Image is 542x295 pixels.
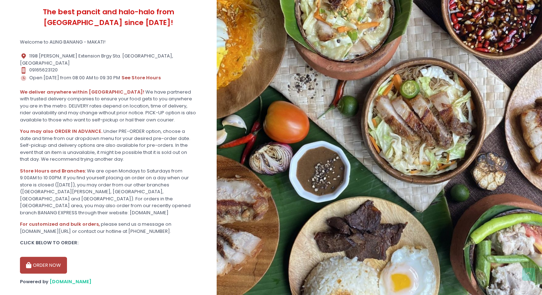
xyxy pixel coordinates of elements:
b: We deliver anywhere within [GEOGRAPHIC_DATA]! [20,89,144,95]
div: 1198 [PERSON_NAME] Extension Brgy Sta. [GEOGRAPHIC_DATA], [GEOGRAPHIC_DATA] [20,52,197,67]
div: Powered by [20,278,197,285]
button: see store hours [121,74,161,82]
div: please send us a message on [DOMAIN_NAME][URL] or contact our hotline at [PHONE_NUMBER]. [20,221,197,235]
div: Open [DATE] from 08:00 AM to 09:30 PM [20,74,197,82]
a: [DOMAIN_NAME] [50,278,92,285]
div: We are open Mondays to Saturdays from 9:00AM to 10:00PM. If you find yourself placing an order on... [20,167,197,216]
b: For customized and bulk orders, [20,221,100,227]
div: The best pancit and halo-halo from [GEOGRAPHIC_DATA] since [DATE]! [20,1,197,34]
b: Store Hours and Branches: [20,167,86,174]
b: You may also ORDER IN ADVANCE. [20,128,102,135]
div: CLICK BELOW TO ORDER: [20,239,197,246]
div: Under PRE-ORDER option, choose a date and time from our dropdown menu for your desired pre-order ... [20,128,197,163]
button: ORDER NOW [20,257,67,274]
div: We have partnered with trusted delivery companies to ensure your food gets to you anywhere you ar... [20,89,197,124]
div: Welcome to ALING BANANG - MAKATI! [20,39,197,46]
div: 09165623120 [20,66,197,74]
